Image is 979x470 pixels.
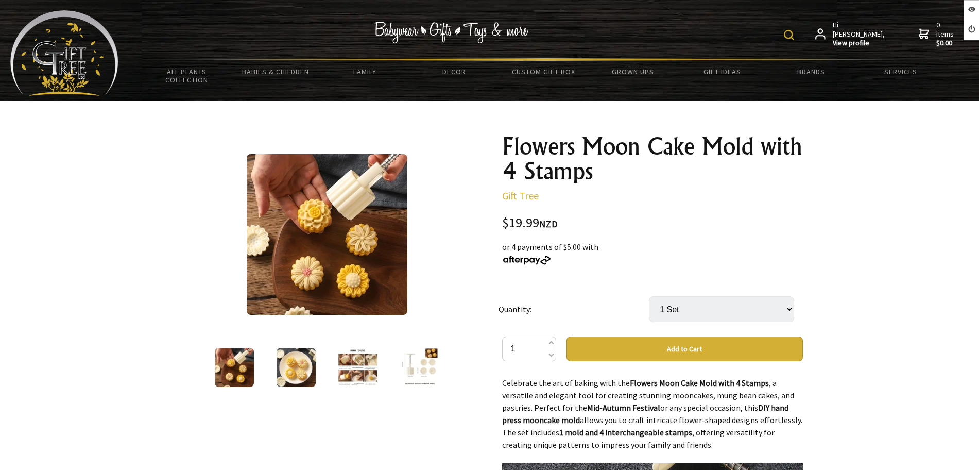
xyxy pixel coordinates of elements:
[409,61,499,82] a: Decor
[10,10,118,96] img: Babyware - Gifts - Toys and more...
[588,61,677,82] a: Grown Ups
[833,39,886,48] strong: View profile
[587,402,660,413] strong: Mid-Autumn Festival
[502,134,803,183] h1: Flowers Moon Cake Mold with 4 Stamps
[320,61,409,82] a: Family
[400,348,439,387] img: Flowers Moon Cake Mold with 4 Stamps
[767,61,856,82] a: Brands
[142,61,231,91] a: All Plants Collection
[247,154,407,315] img: Flowers Moon Cake Mold with 4 Stamps
[215,348,254,387] img: Flowers Moon Cake Mold with 4 Stamps
[231,61,320,82] a: Babies & Children
[499,61,588,82] a: Custom Gift Box
[539,218,558,230] span: NZD
[502,256,552,265] img: Afterpay
[856,61,945,82] a: Services
[677,61,766,82] a: Gift Ideas
[502,216,803,230] div: $19.99
[559,427,692,438] strong: 1 mold and 4 interchangeable stamps
[630,378,769,388] strong: Flowers Moon Cake Mold with 4 Stamps
[833,21,886,48] span: Hi [PERSON_NAME],
[502,241,803,265] div: or 4 payments of $5.00 with
[784,30,794,40] img: product search
[815,21,886,48] a: Hi [PERSON_NAME],View profile
[936,39,956,48] strong: $0.00
[919,21,956,48] a: 0 items$0.00
[277,348,316,387] img: Flowers Moon Cake Mold with 4 Stamps
[502,189,539,202] a: Gift Tree
[374,22,528,43] img: Babywear - Gifts - Toys & more
[936,20,956,48] span: 0 items
[338,348,377,387] img: Flowers Moon Cake Mold with 4 Stamps
[499,282,649,337] td: Quantity:
[566,337,803,361] button: Add to Cart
